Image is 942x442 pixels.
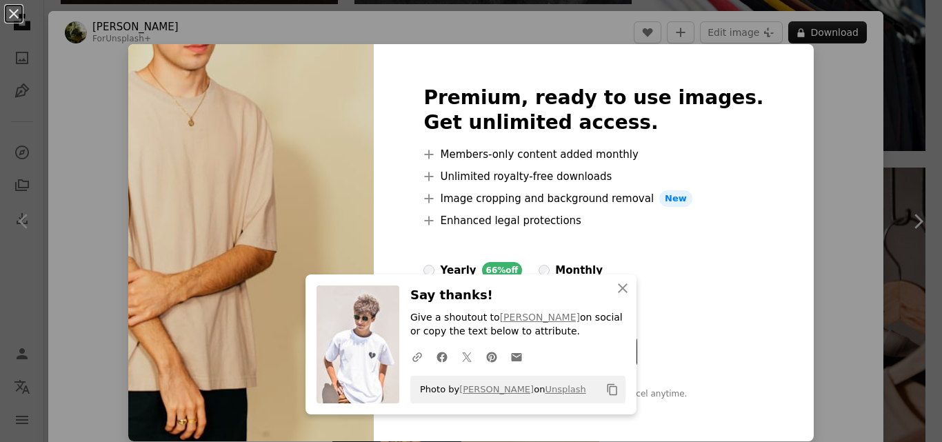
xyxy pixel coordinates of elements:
li: Enhanced legal protections [423,212,763,229]
h3: Say thanks! [410,285,625,305]
input: monthly [539,265,550,276]
div: yearly [440,262,476,279]
span: Photo by on [413,379,586,401]
a: Share over email [504,343,529,370]
div: 66% off [482,262,523,279]
a: Share on Facebook [430,343,454,370]
a: Share on Twitter [454,343,479,370]
button: Copy to clipboard [601,378,624,401]
div: monthly [555,262,603,279]
a: [PERSON_NAME] [459,384,534,394]
img: premium_photo-1671656349262-1e1d3e09735c [128,44,374,441]
span: New [659,190,692,207]
input: yearly66%off [423,265,434,276]
p: Give a shoutout to on social or copy the text below to attribute. [410,311,625,339]
a: Unsplash [545,384,585,394]
li: Members-only content added monthly [423,146,763,163]
h2: Premium, ready to use images. Get unlimited access. [423,86,763,135]
li: Unlimited royalty-free downloads [423,168,763,185]
li: Image cropping and background removal [423,190,763,207]
a: [PERSON_NAME] [500,312,580,323]
a: Share on Pinterest [479,343,504,370]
